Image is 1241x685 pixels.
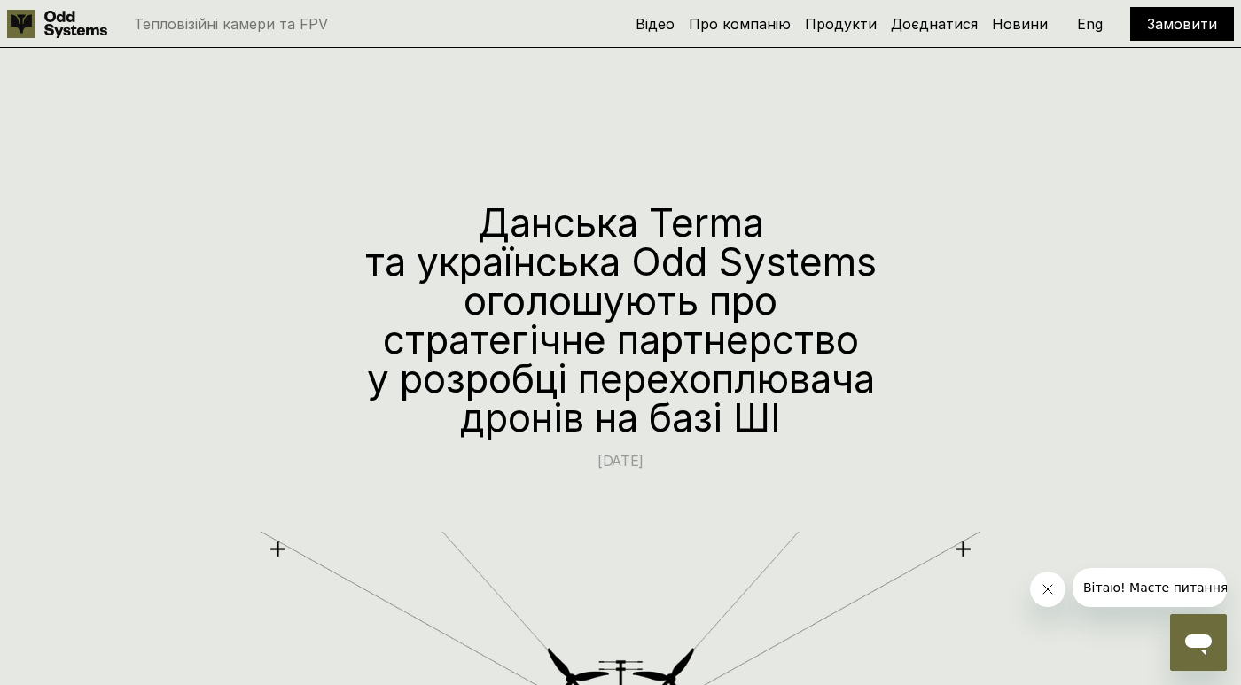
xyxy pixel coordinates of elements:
a: Замовити [1147,15,1217,33]
iframe: Закрити повідомлення [1030,572,1065,607]
p: Тепловізійні камери та FPV [134,17,328,31]
a: Відео [636,15,675,33]
a: Доєднатися [891,15,978,33]
p: [DATE] [355,450,886,473]
iframe: Кнопка для запуску вікна повідомлень [1170,614,1227,671]
span: Вітаю! Маєте питання? [11,12,162,27]
p: Eng [1077,17,1103,31]
h1: Данська Terma та українська Odd Systems оголошують про стратегічне партнерство у розробці перехоп... [355,203,886,437]
a: Про компанію [689,15,791,33]
iframe: Повідомлення від компанії [1073,568,1227,607]
a: Новини [992,15,1048,33]
a: Продукти [805,15,877,33]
